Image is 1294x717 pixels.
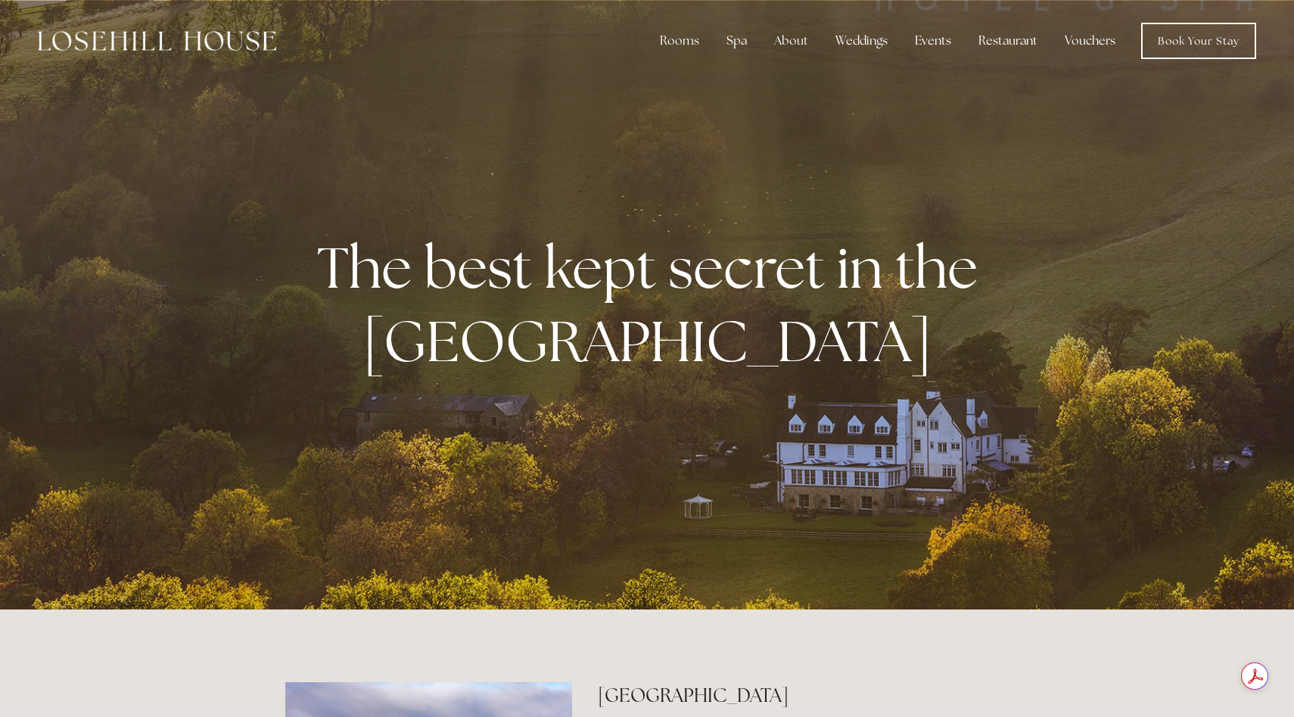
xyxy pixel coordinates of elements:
div: Spa [714,26,759,56]
div: Rooms [648,26,711,56]
h2: [GEOGRAPHIC_DATA] [598,682,1009,709]
div: Restaurant [966,26,1050,56]
strong: The best kept secret in the [GEOGRAPHIC_DATA] [317,230,990,379]
a: Book Your Stay [1141,23,1256,59]
img: Losehill House [38,31,276,51]
div: Events [903,26,963,56]
div: About [762,26,820,56]
div: Weddings [823,26,900,56]
a: Vouchers [1053,26,1128,56]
